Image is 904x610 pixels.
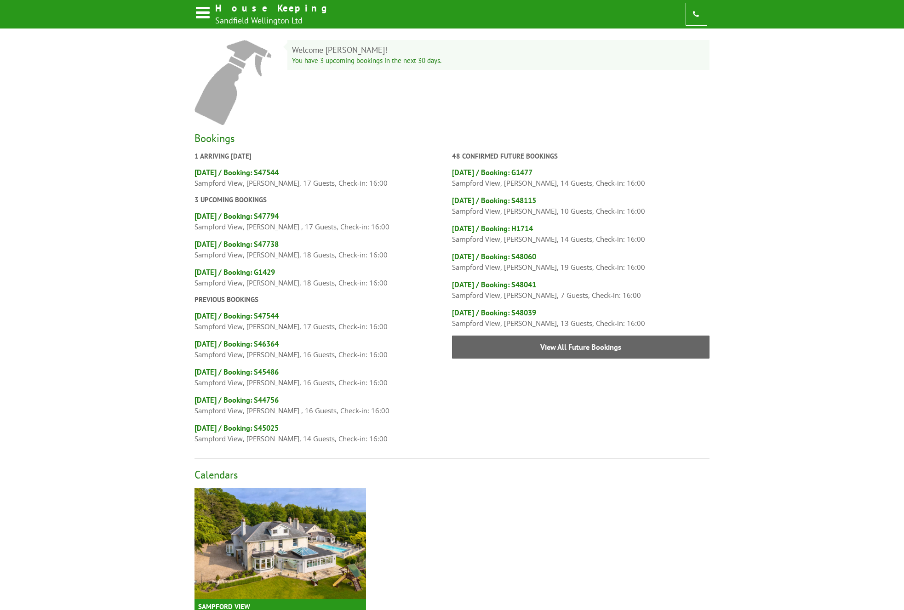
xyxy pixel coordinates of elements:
[195,239,452,260] a: [DATE] / Booking: S47738 Sampford View, [PERSON_NAME], 18 Guests, Check-in: 16:00
[452,318,709,329] p: Sampford View, [PERSON_NAME], 13 Guests, Check-in: 16:00
[195,40,272,125] img: spray-df4dd2a5eb1b6ba86cf335f402e41a1438f759a0f1c23e96b22d3813e0eac9b8.png
[195,405,452,416] p: Sampford View, [PERSON_NAME] , 16 Guests, Check-in: 16:00
[195,349,452,360] p: Sampford View, [PERSON_NAME], 16 Guests, Check-in: 16:00
[195,377,452,388] p: Sampford View, [PERSON_NAME], 16 Guests, Check-in: 16:00
[452,167,709,177] h4: [DATE] / Booking: G1477
[195,468,709,481] h2: Calendars
[195,311,452,321] h4: [DATE] / Booking: S47544
[452,177,709,188] p: Sampford View, [PERSON_NAME], 14 Guests, Check-in: 16:00
[452,279,709,290] h4: [DATE] / Booking: S48041
[195,488,366,599] img: sampford-view-holiday-home-sleeping-14.original.jpg
[452,336,709,359] a: View All Future Bookings
[452,308,709,318] h4: [DATE] / Booking: S48039
[195,311,452,332] a: [DATE] / Booking: S47544 Sampford View, [PERSON_NAME], 17 Guests, Check-in: 16:00
[292,56,705,65] h3: You have 3 upcoming bookings in the next 30 days.
[452,234,709,245] p: Sampford View, [PERSON_NAME], 14 Guests, Check-in: 16:00
[195,367,452,377] h4: [DATE] / Booking: S45486
[195,211,452,232] a: [DATE] / Booking: S47794 Sampford View, [PERSON_NAME] , 17 Guests, Check-in: 16:00
[215,2,331,14] h1: House Keeping
[452,223,709,234] h4: [DATE] / Booking: H1714
[195,131,709,145] h2: Bookings
[195,367,452,388] a: [DATE] / Booking: S45486 Sampford View, [PERSON_NAME], 16 Guests, Check-in: 16:00
[452,279,709,301] a: [DATE] / Booking: S48041 Sampford View, [PERSON_NAME], 7 Guests, Check-in: 16:00
[195,339,452,349] h4: [DATE] / Booking: S46364
[195,423,452,433] h4: [DATE] / Booking: S45025
[195,277,452,288] p: Sampford View, [PERSON_NAME], 18 Guests, Check-in: 16:00
[195,295,452,304] h3: Previous Bookings
[452,195,709,217] a: [DATE] / Booking: S48115 Sampford View, [PERSON_NAME], 10 Guests, Check-in: 16:00
[195,423,452,444] a: [DATE] / Booking: S45025 Sampford View, [PERSON_NAME], 14 Guests, Check-in: 16:00
[452,308,709,329] a: [DATE] / Booking: S48039 Sampford View, [PERSON_NAME], 13 Guests, Check-in: 16:00
[195,433,452,444] p: Sampford View, [PERSON_NAME], 14 Guests, Check-in: 16:00
[195,239,452,249] h4: [DATE] / Booking: S47738
[452,167,709,188] a: [DATE] / Booking: G1477 Sampford View, [PERSON_NAME], 14 Guests, Check-in: 16:00
[195,267,452,277] h4: [DATE] / Booking: G1429
[195,267,452,288] a: [DATE] / Booking: G1429 Sampford View, [PERSON_NAME], 18 Guests, Check-in: 16:00
[452,251,709,273] a: [DATE] / Booking: S48060 Sampford View, [PERSON_NAME], 19 Guests, Check-in: 16:00
[195,167,452,177] h4: [DATE] / Booking: S47544
[452,290,709,301] p: Sampford View, [PERSON_NAME], 7 Guests, Check-in: 16:00
[195,221,452,232] p: Sampford View, [PERSON_NAME] , 17 Guests, Check-in: 16:00
[195,2,331,27] a: House Keeping Sandfield Wellington Ltd
[452,205,709,217] p: Sampford View, [PERSON_NAME], 10 Guests, Check-in: 16:00
[195,195,452,204] h3: 3 Upcoming Bookings
[195,395,452,416] a: [DATE] / Booking: S44756 Sampford View, [PERSON_NAME] , 16 Guests, Check-in: 16:00
[215,15,331,26] h2: Sandfield Wellington Ltd
[195,321,452,332] p: Sampford View, [PERSON_NAME], 17 Guests, Check-in: 16:00
[195,249,452,260] p: Sampford View, [PERSON_NAME], 18 Guests, Check-in: 16:00
[452,223,709,245] a: [DATE] / Booking: H1714 Sampford View, [PERSON_NAME], 14 Guests, Check-in: 16:00
[195,167,452,188] a: [DATE] / Booking: S47544 Sampford View, [PERSON_NAME], 17 Guests, Check-in: 16:00
[195,395,452,405] h4: [DATE] / Booking: S44756
[195,339,452,360] a: [DATE] / Booking: S46364 Sampford View, [PERSON_NAME], 16 Guests, Check-in: 16:00
[195,152,452,160] h3: 1 Arriving [DATE]
[195,177,452,188] p: Sampford View, [PERSON_NAME], 17 Guests, Check-in: 16:00
[452,195,709,205] h4: [DATE] / Booking: S48115
[292,45,705,55] h2: Welcome [PERSON_NAME]!
[452,262,709,273] p: Sampford View, [PERSON_NAME], 19 Guests, Check-in: 16:00
[195,211,452,221] h4: [DATE] / Booking: S47794
[452,251,709,262] h4: [DATE] / Booking: S48060
[452,152,709,160] h3: 48 Confirmed Future Bookings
